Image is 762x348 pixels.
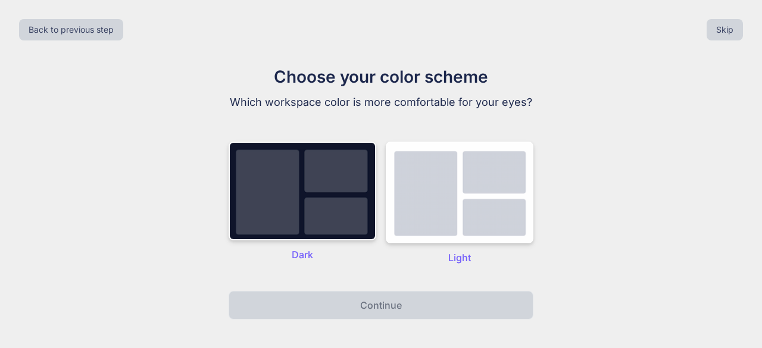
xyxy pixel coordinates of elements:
[229,142,376,240] img: dark
[229,291,533,319] button: Continue
[707,19,743,40] button: Skip
[386,142,533,243] img: dark
[386,250,533,265] p: Light
[181,64,581,89] h1: Choose your color scheme
[19,19,123,40] button: Back to previous step
[181,94,581,111] p: Which workspace color is more comfortable for your eyes?
[360,298,402,312] p: Continue
[229,247,376,262] p: Dark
